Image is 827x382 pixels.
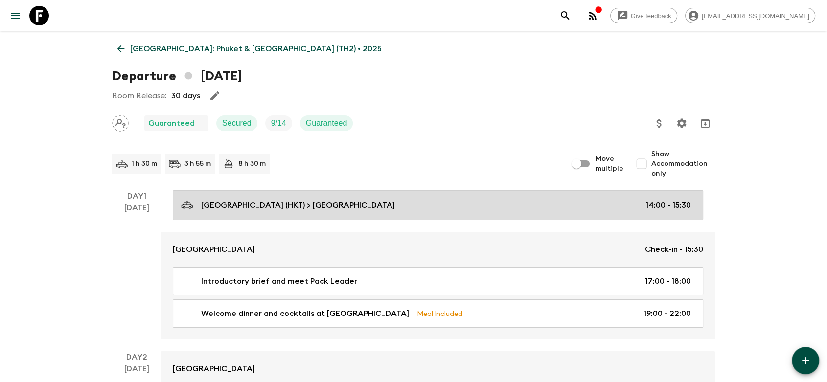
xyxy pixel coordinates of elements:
[645,275,691,287] p: 17:00 - 18:00
[649,113,669,133] button: Update Price, Early Bird Discount and Costs
[148,117,195,129] p: Guaranteed
[173,299,703,328] a: Welcome dinner and cocktails at [GEOGRAPHIC_DATA]Meal Included19:00 - 22:00
[112,39,387,59] a: [GEOGRAPHIC_DATA]: Phuket & [GEOGRAPHIC_DATA] (TH2) • 2025
[112,90,166,102] p: Room Release:
[596,154,624,174] span: Move multiple
[130,43,382,55] p: [GEOGRAPHIC_DATA]: Phuket & [GEOGRAPHIC_DATA] (TH2) • 2025
[201,308,409,319] p: Welcome dinner and cocktails at [GEOGRAPHIC_DATA]
[645,244,703,255] p: Check-in - 15:30
[271,117,286,129] p: 9 / 14
[184,159,211,169] p: 3 h 55 m
[112,118,129,126] span: Assign pack leader
[643,308,691,319] p: 19:00 - 22:00
[625,12,677,20] span: Give feedback
[112,190,161,202] p: Day 1
[685,8,815,23] div: [EMAIL_ADDRESS][DOMAIN_NAME]
[173,244,255,255] p: [GEOGRAPHIC_DATA]
[173,190,703,220] a: [GEOGRAPHIC_DATA] (HKT) > [GEOGRAPHIC_DATA]14:00 - 15:30
[695,113,715,133] button: Archive (Completed, Cancelled or Unsynced Departures only)
[222,117,252,129] p: Secured
[6,6,25,25] button: menu
[645,200,691,211] p: 14:00 - 15:30
[651,149,715,179] span: Show Accommodation only
[610,8,677,23] a: Give feedback
[201,275,357,287] p: Introductory brief and meet Pack Leader
[161,232,715,267] a: [GEOGRAPHIC_DATA]Check-in - 15:30
[124,202,149,339] div: [DATE]
[112,67,242,86] h1: Departure [DATE]
[306,117,347,129] p: Guaranteed
[672,113,691,133] button: Settings
[171,90,200,102] p: 30 days
[696,12,815,20] span: [EMAIL_ADDRESS][DOMAIN_NAME]
[417,308,462,319] p: Meal Included
[173,363,255,375] p: [GEOGRAPHIC_DATA]
[265,115,292,131] div: Trip Fill
[216,115,257,131] div: Secured
[132,159,157,169] p: 1 h 30 m
[173,267,703,295] a: Introductory brief and meet Pack Leader17:00 - 18:00
[238,159,266,169] p: 8 h 30 m
[201,200,395,211] p: [GEOGRAPHIC_DATA] (HKT) > [GEOGRAPHIC_DATA]
[112,351,161,363] p: Day 2
[555,6,575,25] button: search adventures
